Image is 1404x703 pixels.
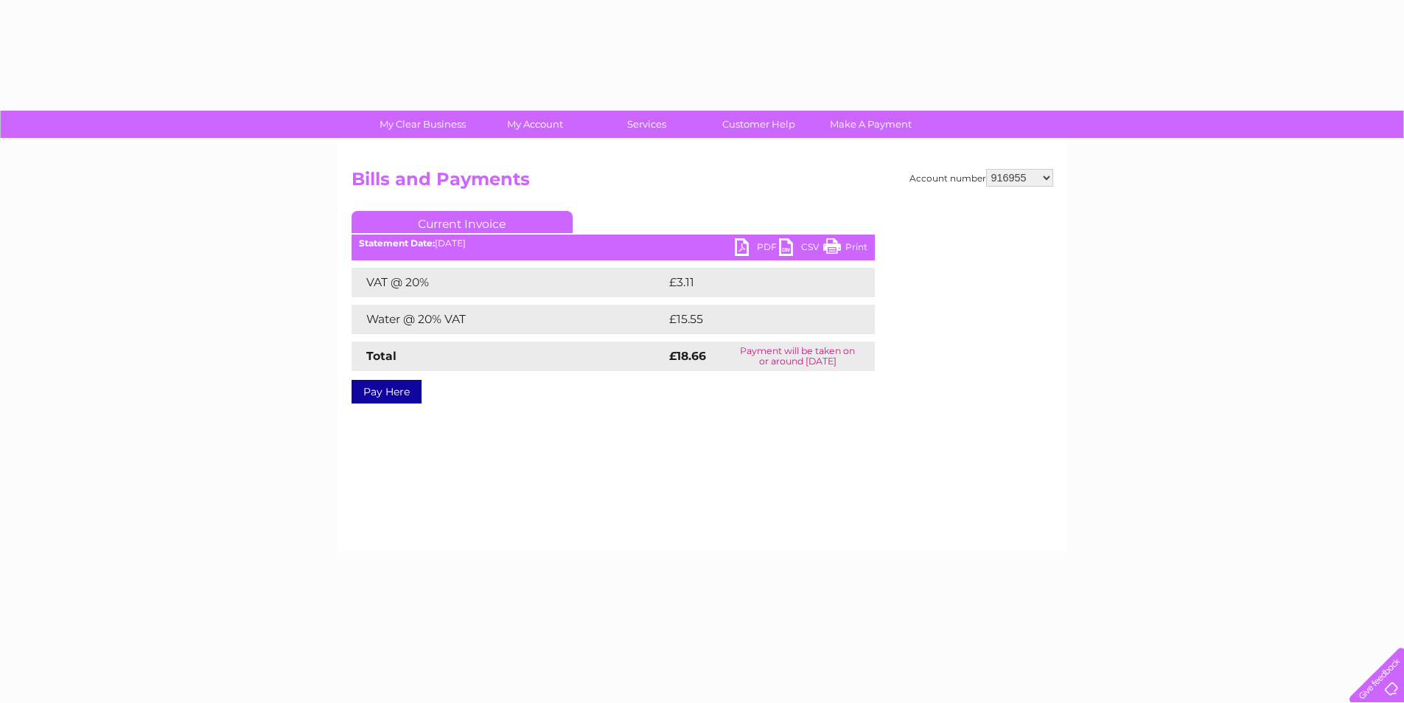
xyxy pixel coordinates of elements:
td: £3.11 [666,268,836,297]
h2: Bills and Payments [352,169,1053,197]
a: CSV [779,238,823,260]
a: Current Invoice [352,211,573,233]
div: [DATE] [352,238,875,249]
a: Make A Payment [810,111,932,138]
strong: £18.66 [669,349,706,363]
a: Services [586,111,708,138]
td: Water @ 20% VAT [352,305,666,334]
div: Account number [909,169,1053,187]
td: Payment will be taken on or around [DATE] [721,342,875,371]
td: VAT @ 20% [352,268,666,297]
td: £15.55 [666,305,843,334]
a: Pay Here [352,380,422,404]
b: Statement Date: [359,238,435,249]
a: PDF [735,238,779,260]
strong: Total [366,349,397,363]
a: My Clear Business [362,111,483,138]
a: Customer Help [698,111,820,138]
a: My Account [474,111,596,138]
a: Print [823,238,867,260]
